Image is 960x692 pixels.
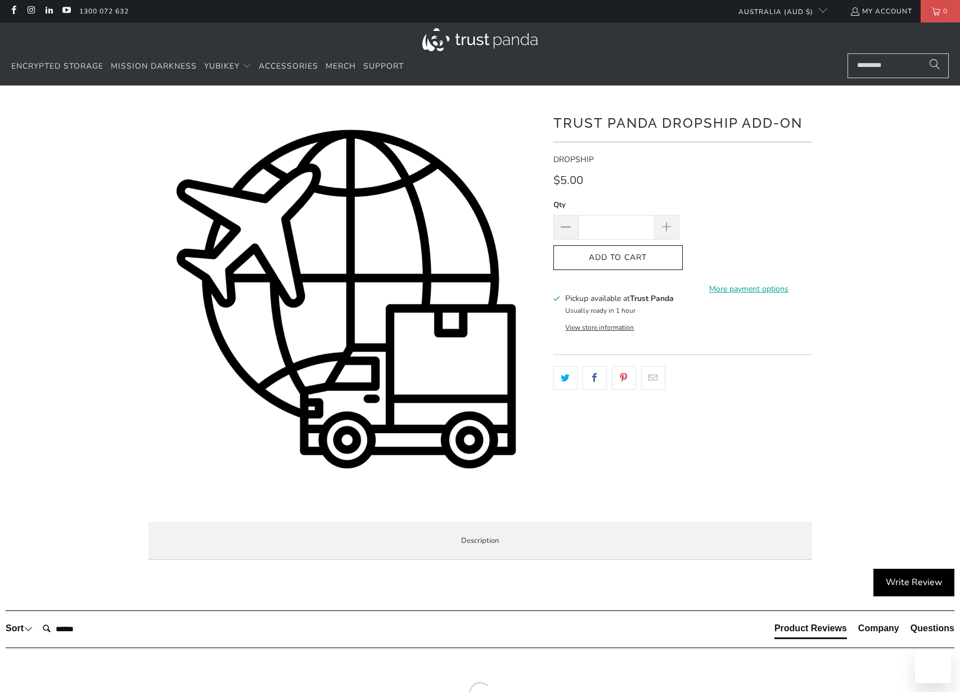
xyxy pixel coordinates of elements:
[363,61,404,71] span: Support
[915,647,951,683] iframe: Button to launch messaging window
[44,7,53,16] a: Trust Panda Australia on LinkedIn
[774,622,954,645] div: Reviews Tabs
[11,53,404,80] nav: Translation missing: en.navigation.header.main_nav
[553,173,583,188] span: $5.00
[774,622,847,635] div: Product Reviews
[326,53,356,80] a: Merch
[11,53,103,80] a: Encrypted Storage
[850,5,912,17] a: My Account
[422,28,538,51] img: Trust Panda Australia
[8,7,18,16] a: Trust Panda Australia on Facebook
[326,61,356,71] span: Merch
[565,323,634,332] button: View store information
[553,111,812,133] h1: Trust Panda Dropship Add-On
[583,366,607,390] a: Share this on Facebook
[553,366,578,390] a: Share this on Twitter
[6,622,33,635] div: Sort
[565,293,674,304] h3: Pickup available at
[363,53,404,80] a: Support
[921,53,949,78] button: Search
[148,102,542,496] a: Trust Panda Dropship Add-On
[553,199,679,211] label: Qty
[259,53,318,80] a: Accessories
[259,61,318,71] span: Accessories
[111,53,197,80] a: Mission Darkness
[79,5,129,17] a: 1300 072 632
[204,53,251,80] summary: YubiKey
[873,569,954,597] div: Write Review
[641,366,665,390] a: Email this to a friend
[61,7,71,16] a: Trust Panda Australia on YouTube
[148,522,812,560] label: Description
[553,154,594,165] span: DROPSHIP
[11,61,103,71] span: Encrypted Storage
[848,53,949,78] input: Search...
[565,253,671,263] span: Add to Cart
[553,245,683,271] button: Add to Cart
[38,618,128,640] input: Search
[686,283,812,295] a: More payment options
[630,293,674,304] b: Trust Panda
[565,306,636,315] small: Usually ready in 1 hour
[612,366,636,390] a: Share this on Pinterest
[204,61,240,71] span: YubiKey
[111,61,197,71] span: Mission Darkness
[26,7,35,16] a: Trust Panda Australia on Instagram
